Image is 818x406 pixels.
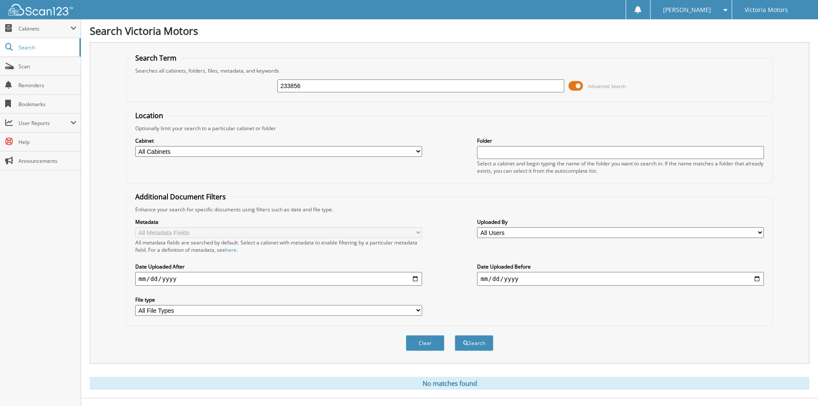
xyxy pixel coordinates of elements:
span: Help [18,138,76,146]
label: Date Uploaded After [135,263,422,270]
div: All metadata fields are searched by default. Select a cabinet with metadata to enable filtering b... [135,239,422,253]
label: Cabinet [135,137,422,144]
legend: Location [131,111,167,120]
span: Cabinets [18,25,70,32]
input: end [477,272,764,286]
span: User Reports [18,119,70,127]
div: No matches found [90,377,809,390]
span: Search [18,44,75,51]
span: Reminders [18,82,76,89]
button: Search [455,335,493,351]
label: Metadata [135,218,422,226]
div: Optionally limit your search to a particular cabinet or folder [131,125,768,132]
span: Announcements [18,157,76,165]
a: here [225,246,237,253]
div: Enhance your search for specific documents using filters such as date and file type. [131,206,768,213]
legend: Search Term [131,53,181,63]
span: Bookmarks [18,101,76,108]
label: Uploaded By [477,218,764,226]
img: scan123-logo-white.svg [9,4,73,15]
div: Searches all cabinets, folders, files, metadata, and keywords [131,67,768,74]
span: Victoria Motors [745,7,788,12]
legend: Additional Document Filters [131,192,230,201]
label: Date Uploaded Before [477,263,764,270]
input: start [135,272,422,286]
span: Advanced Search [588,83,626,89]
h1: Search Victoria Motors [90,24,809,38]
button: Clear [406,335,444,351]
label: Folder [477,137,764,144]
span: [PERSON_NAME] [663,7,711,12]
span: Scan [18,63,76,70]
label: File type [135,296,422,303]
div: Select a cabinet and begin typing the name of the folder you want to search in. If the name match... [477,160,764,174]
